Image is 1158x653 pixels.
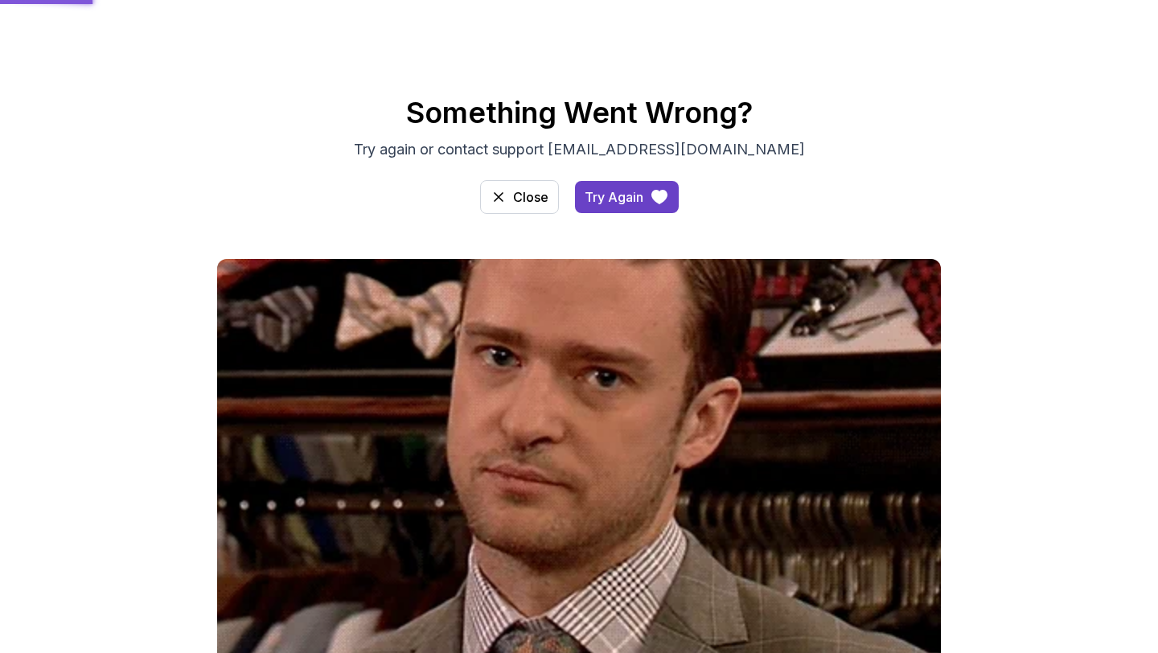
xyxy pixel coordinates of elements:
button: Try Again [575,181,679,213]
div: Try Again [585,187,643,207]
div: Close [513,187,548,207]
h2: Something Went Wrong? [16,97,1142,129]
p: Try again or contact support [EMAIL_ADDRESS][DOMAIN_NAME] [309,138,849,161]
a: access-dashboard [575,181,679,213]
button: Close [480,180,559,214]
a: access-dashboard [480,180,559,214]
